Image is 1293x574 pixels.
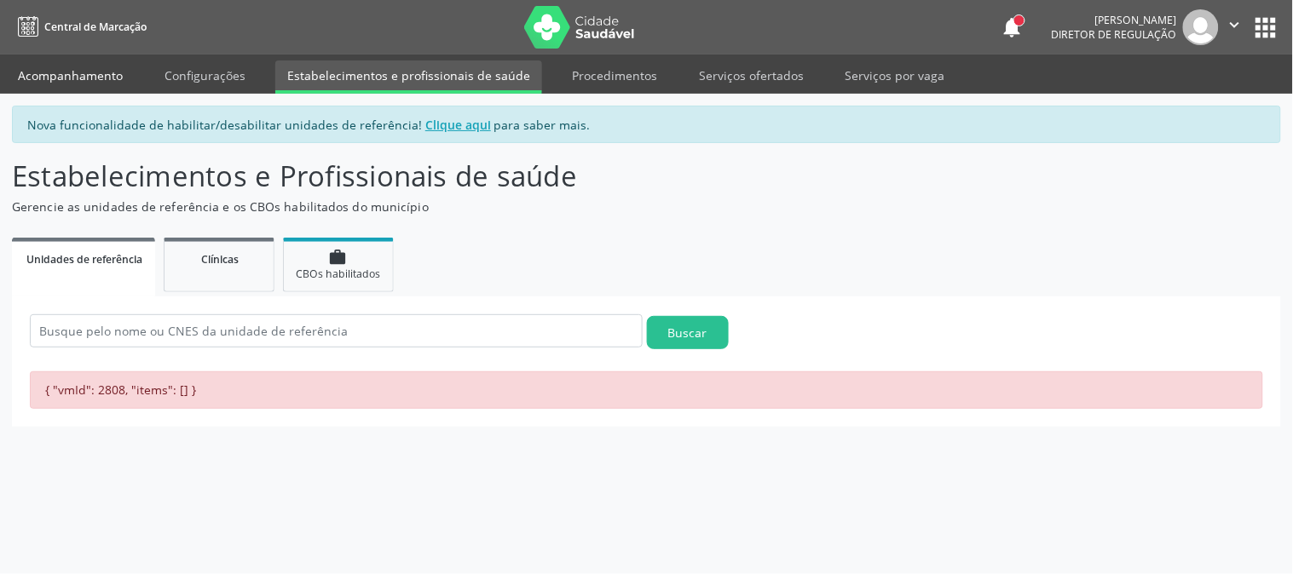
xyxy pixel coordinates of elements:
[12,198,900,215] p: Gerencie as unidades de referência e os CBOs habilitados do município
[423,116,494,134] a: Clique aqui
[12,106,1281,143] div: Nova funcionalidade de habilitar/desabilitar unidades de referência! para saber mais.
[275,60,542,94] a: Estabelecimentos e profissionais de saúde
[1251,13,1281,43] button: apps
[12,155,900,198] p: Estabelecimentos e Profissionais de saúde
[1001,15,1025,39] button: notifications
[44,20,147,34] span: Central de Marcação
[329,248,348,267] i: work
[834,60,957,90] a: Serviços por vaga
[560,60,669,90] a: Procedimentos
[687,60,816,90] a: Serviços ofertados
[30,314,643,347] input: Busque pelo nome ou CNES da unidade de referência
[1226,15,1244,34] i: 
[153,60,257,90] a: Configurações
[30,371,1263,409] div: { "vmId": 2808, "items": [] }
[1052,13,1177,27] div: [PERSON_NAME]
[12,13,147,41] a: Central de Marcação
[27,252,143,267] span: Unidades de referência
[296,267,380,281] span: CBOs habilitados
[647,316,729,349] button: Buscar
[1183,9,1219,45] img: img
[1219,9,1251,45] button: 
[6,60,135,90] a: Acompanhamento
[1052,27,1177,42] span: Diretor de regulação
[201,252,239,267] span: Clínicas
[425,117,491,133] u: Clique aqui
